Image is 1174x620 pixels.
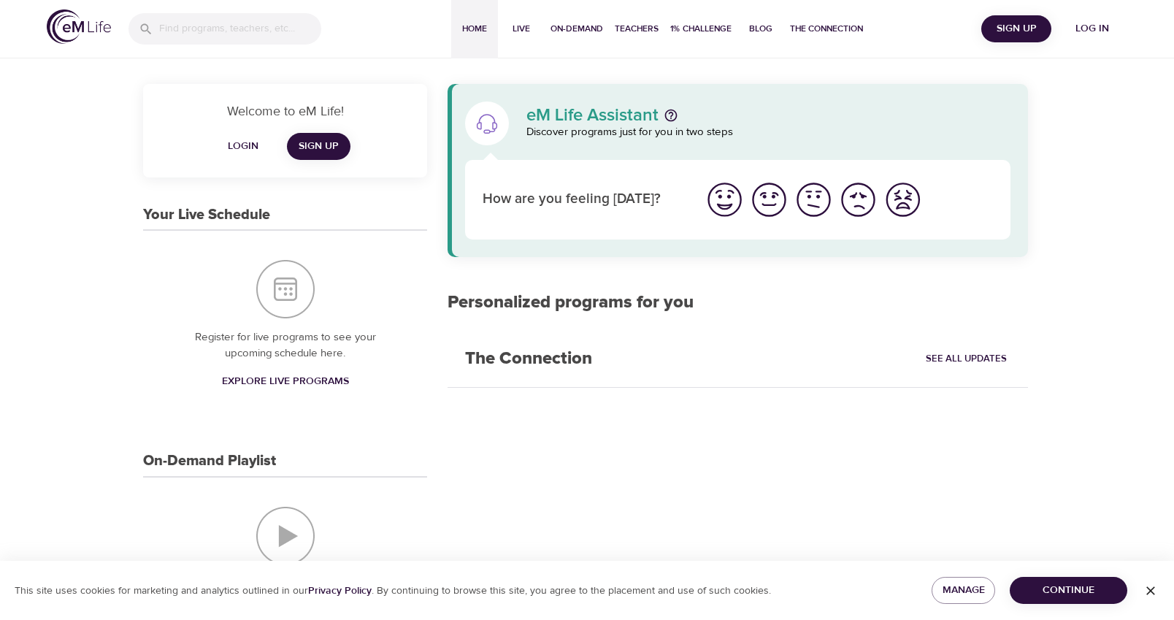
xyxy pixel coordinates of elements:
[226,137,261,156] span: Login
[526,107,659,124] p: eM Life Assistant
[256,260,315,318] img: Your Live Schedule
[743,21,778,37] span: Blog
[883,180,923,220] img: worst
[749,180,789,220] img: good
[794,180,834,220] img: ok
[159,13,321,45] input: Find programs, teachers, etc...
[448,292,1028,313] h2: Personalized programs for you
[791,177,836,222] button: I'm feeling ok
[926,351,1007,367] span: See All Updates
[615,21,659,37] span: Teachers
[504,21,539,37] span: Live
[161,102,410,121] p: Welcome to eM Life!
[981,15,1051,42] button: Sign Up
[526,124,1010,141] p: Discover programs just for you in two steps
[838,180,878,220] img: bad
[1010,577,1127,604] button: Continue
[932,577,995,604] button: Manage
[483,189,685,210] p: How are you feeling [DATE]?
[216,368,355,395] a: Explore Live Programs
[143,453,276,470] h3: On-Demand Playlist
[222,372,349,391] span: Explore Live Programs
[922,348,1010,370] a: See All Updates
[172,329,398,362] p: Register for live programs to see your upcoming schedule here.
[1057,15,1127,42] button: Log in
[457,21,492,37] span: Home
[287,133,350,160] a: Sign Up
[987,20,1046,38] span: Sign Up
[702,177,747,222] button: I'm feeling great
[836,177,880,222] button: I'm feeling bad
[943,581,983,600] span: Manage
[790,21,863,37] span: The Connection
[256,507,315,565] img: On-Demand Playlist
[143,207,270,223] h3: Your Live Schedule
[670,21,732,37] span: 1% Challenge
[220,133,266,160] button: Login
[299,137,339,156] span: Sign Up
[1063,20,1121,38] span: Log in
[1021,581,1116,600] span: Continue
[308,584,372,597] a: Privacy Policy
[47,9,111,44] img: logo
[550,21,603,37] span: On-Demand
[747,177,791,222] button: I'm feeling good
[880,177,925,222] button: I'm feeling worst
[475,112,499,135] img: eM Life Assistant
[448,331,610,387] h2: The Connection
[705,180,745,220] img: great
